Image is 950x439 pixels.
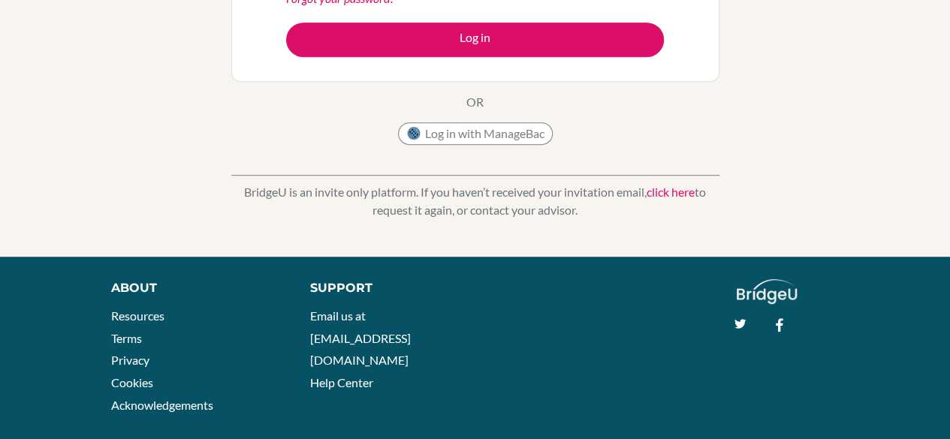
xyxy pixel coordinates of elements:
[111,398,213,412] a: Acknowledgements
[310,375,373,389] a: Help Center
[286,23,664,57] button: Log in
[466,93,484,111] p: OR
[310,279,460,297] div: Support
[111,353,149,367] a: Privacy
[111,331,142,345] a: Terms
[111,308,164,323] a: Resources
[111,279,276,297] div: About
[111,375,153,389] a: Cookies
[737,279,798,304] img: logo_white@2x-f4f0deed5e89b7ecb1c2cc34c3e3d731f90f0f143d5ea2071677605dd97b5244.png
[647,185,695,199] a: click here
[398,122,553,145] button: Log in with ManageBac
[310,308,411,367] a: Email us at [EMAIL_ADDRESS][DOMAIN_NAME]
[231,183,719,219] p: BridgeU is an invite only platform. If you haven’t received your invitation email, to request it ...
